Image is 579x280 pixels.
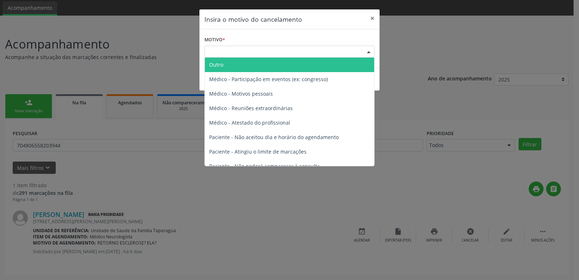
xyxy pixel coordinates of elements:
span: Paciente - Não aceitou dia e horário do agendamento [209,134,339,141]
button: Close [365,9,380,27]
h5: Insira o motivo do cancelamento [204,14,302,24]
span: Médico - Reuniões extraordinárias [209,105,293,112]
span: Outro [209,61,223,68]
span: Paciente - Não poderá comparecer à consulta [209,163,320,170]
span: Médico - Participação em eventos (ex: congresso) [209,76,328,83]
span: Médico - Motivos pessoais [209,90,273,97]
span: Paciente - Atingiu o limite de marcações [209,148,307,155]
label: Motivo [204,34,225,46]
span: Médico - Atestado do profissional [209,119,290,126]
